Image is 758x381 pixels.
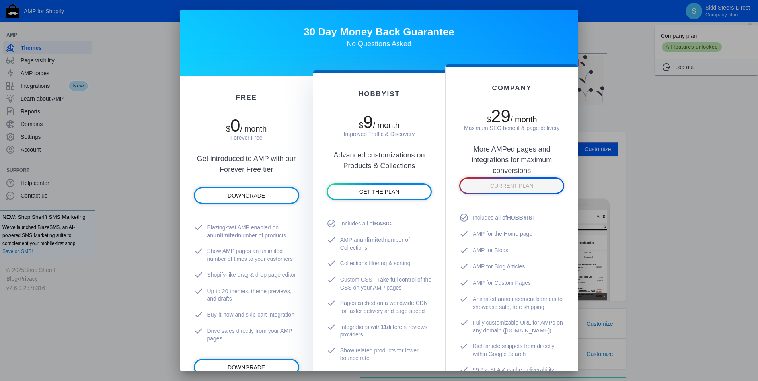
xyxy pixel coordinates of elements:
span: Brands [338,51,357,58]
mat-icon: check_circle_outline [327,219,340,228]
span: › [74,82,76,91]
mat-icon: check [459,294,473,304]
li: Custom CSS - Take full control of the CSS on your AMP pages [327,272,432,295]
span: Telehandler [242,51,273,58]
b: HOBBYIST [507,214,536,221]
label: Filter by [9,123,72,130]
label: Sort by [88,123,151,130]
a: DOWNGRADE [195,360,298,375]
span: Includes all of [340,220,392,228]
mat-icon: check [194,246,207,256]
a: image [267,12,295,40]
span: All Products [42,90,117,105]
li: 99.9% SLA & cache deliverability [459,362,564,379]
mat-icon: check [327,259,340,268]
li: Show related products for lower bounce rate [327,343,432,366]
span: DOWNGRADE [228,192,265,199]
span: AMP for Blogs [473,247,508,255]
span: AMP an number of Collections [340,236,432,252]
span: Go to full site [9,251,140,261]
div: HOBBYIST [327,90,432,98]
button: Mini Skid Steer [179,50,233,60]
mat-icon: check [194,286,207,296]
mat-icon: check [459,365,473,375]
span: All Products [23,64,53,73]
span: All Products [240,116,322,132]
span: Includes all of [473,214,536,222]
label: Filter by [65,162,89,169]
span: $ [226,124,230,133]
mat-icon: check [459,278,473,288]
span: AMP for Blog Articles [473,263,525,271]
span: / month [373,121,399,130]
button: Customer Care [405,50,459,60]
div: Get introduced to AMP with our Forever Free tier [194,142,299,175]
span: Integrations with different reviews providers [340,323,432,339]
span: GET THE PLAN [359,189,399,195]
a: GET THE PLAN [328,185,431,199]
span: Home [108,51,124,58]
mat-icon: check [194,270,207,280]
mat-icon: check [327,298,340,308]
span: CURRENT PLAN [490,183,534,189]
mat-icon: check [459,229,473,239]
mat-icon: check [327,235,340,245]
span: Skid Steer [136,51,164,58]
button: Skid Steer [133,50,174,60]
span: Excavator [292,51,319,58]
span: 9 [363,112,373,132]
li: Fully customizable URL for AMPs on any domain ([DOMAIN_NAME]). [459,315,564,338]
span: All Products [79,82,109,91]
span: / month [240,124,267,133]
li: Buy-it-now and skip-cart integration [194,307,299,323]
span: Mini Skid Steer [183,51,223,58]
span: AMP for the Home page [473,230,532,238]
a: image [66,6,94,34]
b: 11 [381,324,387,330]
b: BASIC [374,220,392,227]
span: Improved Traffic & Discovery [344,131,415,137]
div: FREE [194,94,299,102]
input: Search [3,43,156,58]
span: $ [487,115,491,124]
div: Advanced customizations on Products & Collections [327,138,432,171]
span: / month [511,115,537,124]
div: COMPANY [459,84,564,92]
li: Show AMP pages an unlimited number of times to your customers [194,243,299,267]
b: unlimited [360,237,384,243]
li: Shopify-like drag & drop page editor [194,267,299,284]
span: Forever Free [230,134,263,141]
mat-icon: check [194,223,207,232]
span: Maximum SEO benefit & page delivery [464,125,559,131]
mat-icon: check [327,275,340,284]
span: $ [359,121,363,130]
li: Collections filtering & sorting [327,256,432,272]
a: Financing [366,50,400,60]
span: DOWNGRADE [228,364,265,371]
button: Menu [5,12,22,28]
iframe: Drift Widget Chat Controller [718,341,748,371]
a: Home [10,66,15,71]
span: AMP for Custom Pages [473,279,531,287]
a: Home [104,50,128,60]
a: CURRENT PLAN [460,179,563,193]
a: Brands [334,50,361,60]
li: Drive sales directly from your AMP pages [194,323,299,347]
span: Financing [370,51,396,58]
mat-icon: check [327,346,340,355]
li: Pages cached on a worldwide CDN for faster delivery and page-speed [327,295,432,319]
h4: No Questions Asked [180,40,578,48]
span: Customer Care [409,51,449,58]
mat-icon: check [194,326,207,336]
mat-icon: check [459,262,473,271]
span: 29 [491,106,511,126]
mat-icon: check [459,318,473,327]
span: Blazing-fast AMP enabled on an number of products [207,224,299,239]
mat-icon: check [459,341,473,351]
mat-icon: check [327,322,340,332]
a: Home [66,84,71,89]
li: Animated announcement banners to showcase sale, free shipping [459,292,564,315]
mat-icon: check_circle_outline [459,213,473,222]
span: 0 [230,116,240,135]
button: Telehandler [238,50,283,60]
